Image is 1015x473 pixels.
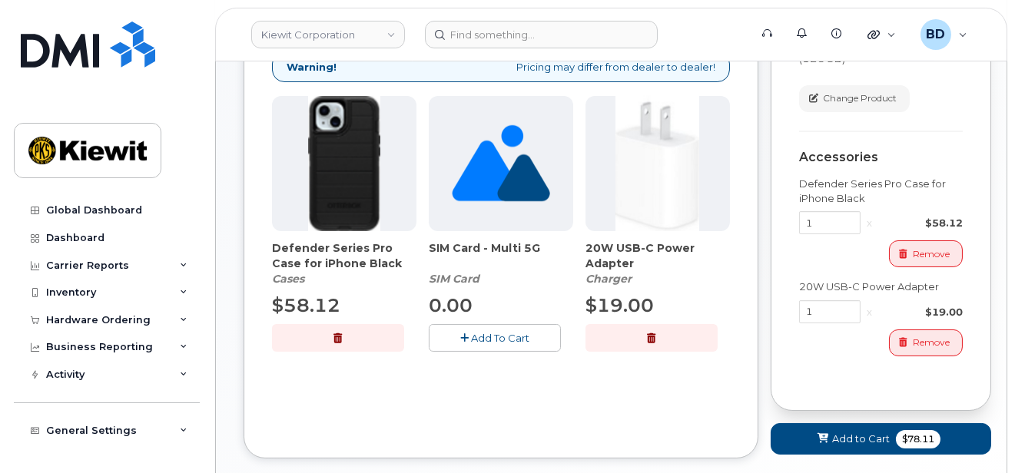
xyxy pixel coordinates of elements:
input: Find something... [425,21,658,48]
span: Remove [913,336,950,349]
iframe: Messenger Launcher [948,406,1003,461]
div: Defender Series Pro Case for iPhone Black [272,240,416,286]
img: no_image_found-2caef05468ed5679b831cfe6fc140e25e0c280774317ffc20a367ab7fd17291e.png [452,96,549,231]
div: Defender Series Pro Case for iPhone Black [799,177,963,205]
span: 0.00 [429,294,473,316]
button: Add To Cart [429,324,561,351]
span: $78.11 [896,430,940,448]
button: Add to Cart $78.11 [771,423,991,455]
img: defenderiphone14.png [308,96,380,231]
span: Change Product [823,91,897,105]
em: Cases [272,272,304,286]
span: $729.99 - Full Retail (128GB) [799,39,923,64]
em: Charger [585,272,632,286]
strong: Warning! [287,60,337,74]
button: Remove [889,240,963,267]
div: $19.00 [878,305,963,319]
div: Barbara Dye [910,19,978,50]
span: Add To Cart [471,332,529,344]
div: SIM Card - Multi 5G [429,240,573,286]
span: BD [926,25,945,44]
button: Change Product [799,85,910,112]
button: Remove [889,329,963,356]
div: Pricing may differ from dealer to dealer! [272,51,730,83]
a: Kiewit Corporation [251,21,405,48]
div: x [861,216,878,230]
div: 20W USB-C Power Adapter [799,279,963,294]
span: $19.00 [585,294,654,316]
img: apple20w.jpg [615,96,699,231]
span: Add to Cart [832,432,890,446]
div: x [861,305,878,319]
span: SIM Card - Multi 5G [429,240,573,271]
div: $58.12 [878,216,963,230]
div: 20W USB-C Power Adapter [585,240,730,286]
div: Quicklinks [857,19,907,50]
span: Remove [913,247,950,261]
span: Defender Series Pro Case for iPhone Black [272,240,416,271]
em: SIM Card [429,272,479,286]
div: Accessories [799,150,963,164]
span: $58.12 [272,294,340,316]
span: 20W USB-C Power Adapter [585,240,730,271]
